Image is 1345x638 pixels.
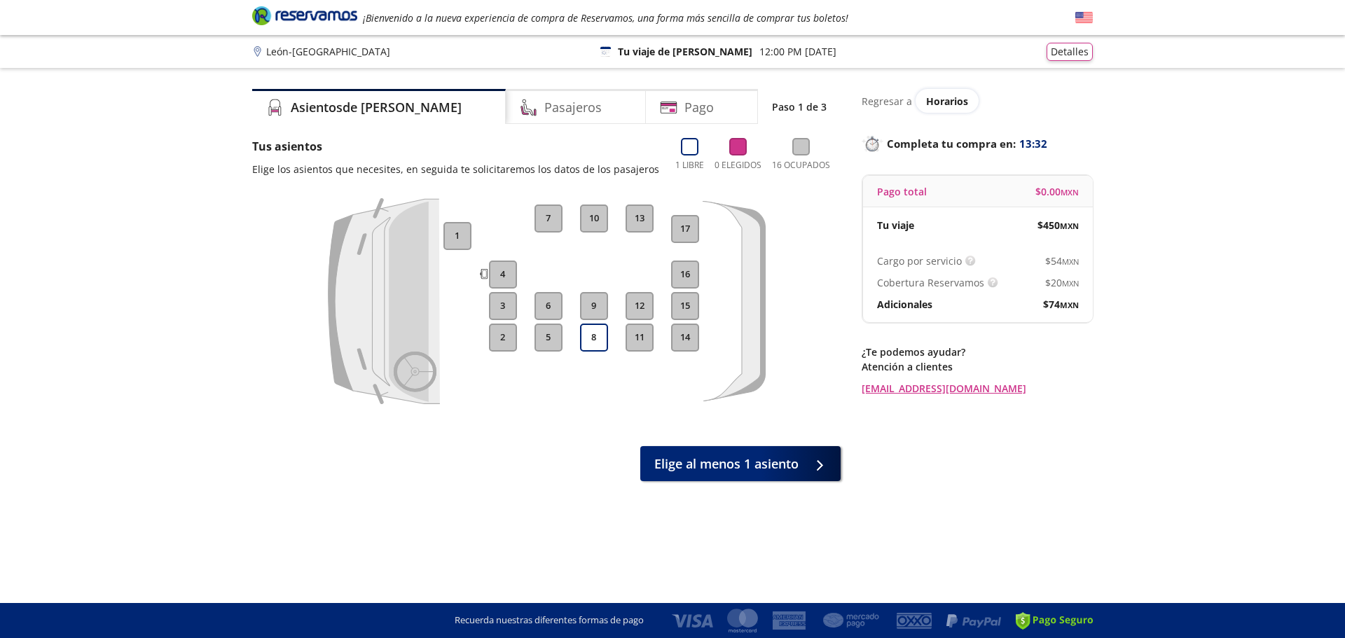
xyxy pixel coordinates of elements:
[1045,275,1079,290] span: $ 20
[544,98,602,117] h4: Pasajeros
[1019,136,1047,152] span: 13:32
[671,215,699,243] button: 17
[877,297,932,312] p: Adicionales
[772,99,827,114] p: Paso 1 de 3
[1061,187,1079,197] small: MXN
[626,324,654,352] button: 11
[862,134,1093,153] p: Completa tu compra en :
[489,292,517,320] button: 3
[926,95,968,108] span: Horarios
[252,138,659,155] p: Tus asientos
[626,292,654,320] button: 12
[654,455,799,473] span: Elige al menos 1 asiento
[534,204,563,233] button: 7
[715,159,761,172] p: 0 Elegidos
[443,222,471,250] button: 1
[618,44,752,59] p: Tu viaje de [PERSON_NAME]
[489,324,517,352] button: 2
[363,11,848,25] em: ¡Bienvenido a la nueva experiencia de compra de Reservamos, una forma más sencilla de comprar tus...
[772,159,830,172] p: 16 Ocupados
[1060,221,1079,231] small: MXN
[455,613,644,627] p: Recuerda nuestras diferentes formas de pago
[877,275,984,290] p: Cobertura Reservamos
[675,159,704,172] p: 1 Libre
[1047,43,1093,61] button: Detalles
[1062,256,1079,267] small: MXN
[862,381,1093,396] a: [EMAIL_ADDRESS][DOMAIN_NAME]
[671,292,699,320] button: 15
[877,184,927,199] p: Pago total
[759,44,836,59] p: 12:00 PM [DATE]
[252,5,357,26] i: Brand Logo
[252,162,659,176] p: Elige los asientos que necesites, en seguida te solicitaremos los datos de los pasajeros
[489,261,517,289] button: 4
[580,204,608,233] button: 10
[626,204,654,233] button: 13
[252,5,357,30] a: Brand Logo
[671,324,699,352] button: 14
[534,292,563,320] button: 6
[671,261,699,289] button: 16
[1075,9,1093,27] button: English
[862,345,1093,359] p: ¿Te podemos ayudar?
[862,359,1093,374] p: Atención a clientes
[1062,278,1079,289] small: MXN
[684,98,714,117] h4: Pago
[534,324,563,352] button: 5
[1060,300,1079,310] small: MXN
[266,44,390,59] p: León - [GEOGRAPHIC_DATA]
[640,446,841,481] button: Elige al menos 1 asiento
[1035,184,1079,199] span: $ 0.00
[580,292,608,320] button: 9
[580,324,608,352] button: 8
[291,98,462,117] h4: Asientos de [PERSON_NAME]
[1045,254,1079,268] span: $ 54
[877,254,962,268] p: Cargo por servicio
[862,94,912,109] p: Regresar a
[1043,297,1079,312] span: $ 74
[1037,218,1079,233] span: $ 450
[862,89,1093,113] div: Regresar a ver horarios
[877,218,914,233] p: Tu viaje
